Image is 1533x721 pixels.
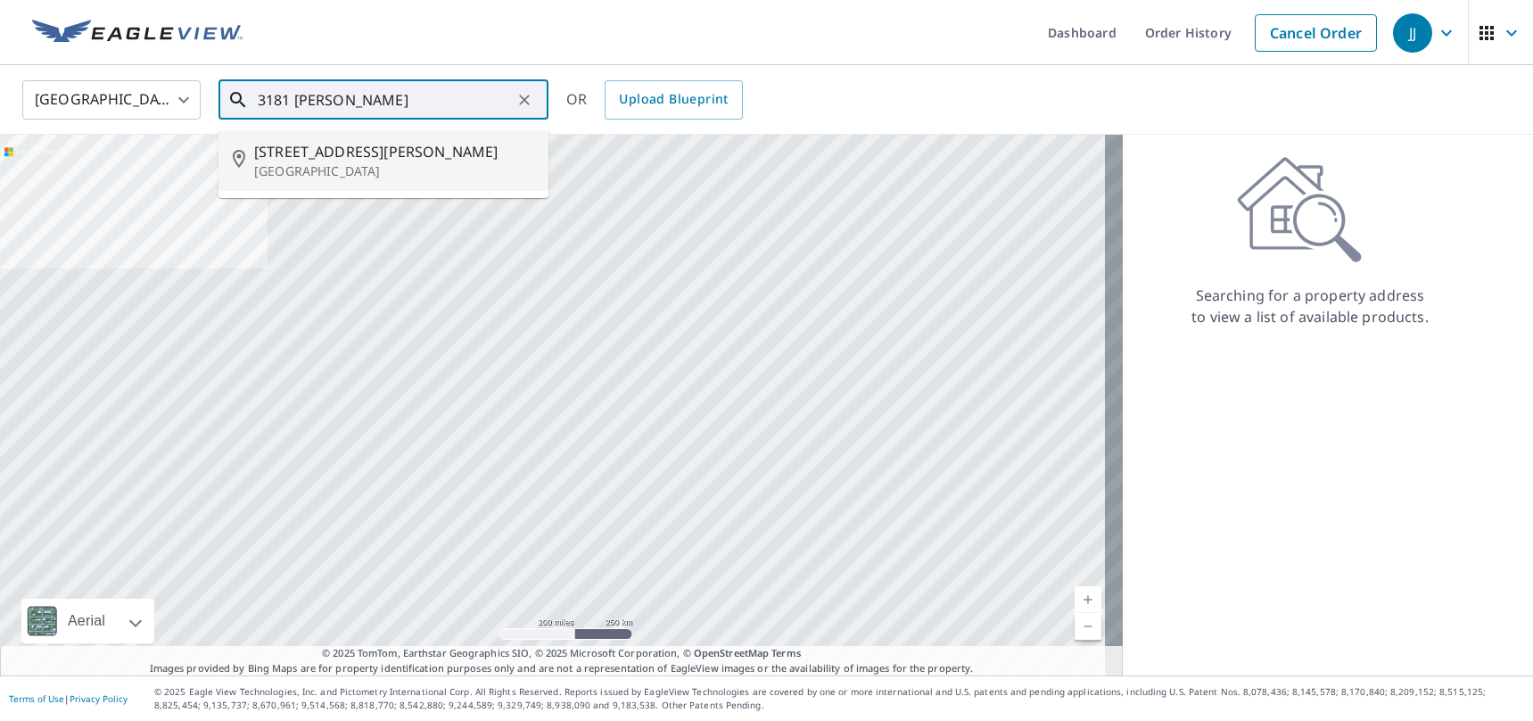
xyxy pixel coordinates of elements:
[254,141,534,162] span: [STREET_ADDRESS][PERSON_NAME]
[771,646,801,659] a: Terms
[9,693,128,704] p: |
[605,80,742,120] a: Upload Blueprint
[694,646,769,659] a: OpenStreetMap
[1075,613,1101,640] a: Current Level 5, Zoom Out
[32,20,243,46] img: EV Logo
[619,88,728,111] span: Upload Blueprint
[566,80,743,120] div: OR
[1255,14,1377,52] a: Cancel Order
[22,75,201,125] div: [GEOGRAPHIC_DATA]
[254,162,534,180] p: [GEOGRAPHIC_DATA]
[154,685,1524,712] p: © 2025 Eagle View Technologies, Inc. and Pictometry International Corp. All Rights Reserved. Repo...
[70,692,128,705] a: Privacy Policy
[62,599,111,643] div: Aerial
[322,646,801,661] span: © 2025 TomTom, Earthstar Geographics SIO, © 2025 Microsoft Corporation, ©
[1075,586,1101,613] a: Current Level 5, Zoom In
[9,692,64,705] a: Terms of Use
[1191,285,1430,327] p: Searching for a property address to view a list of available products.
[1393,13,1432,53] div: JJ
[512,87,537,112] button: Clear
[258,75,512,125] input: Search by address or latitude-longitude
[21,599,154,643] div: Aerial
